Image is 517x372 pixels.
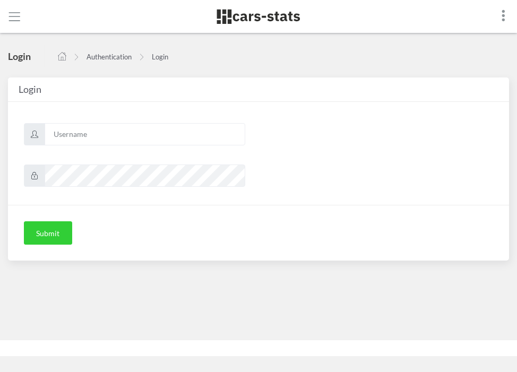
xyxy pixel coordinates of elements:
button: Submit [24,221,72,245]
a: Login [152,53,168,61]
img: navbar brand [216,8,301,25]
input: Username [45,123,245,145]
a: Authentication [87,53,132,61]
h4: Login [8,48,31,64]
span: Login [19,83,41,95]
